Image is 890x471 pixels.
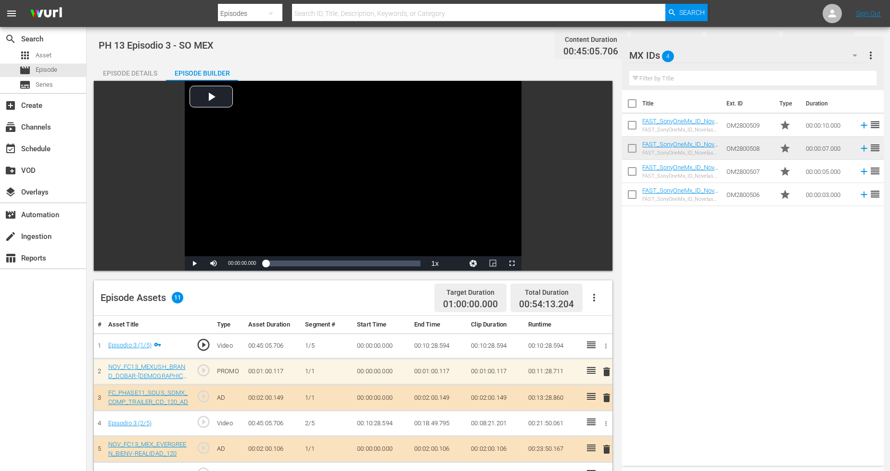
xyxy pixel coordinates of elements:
td: 4 [94,411,104,436]
div: FAST_SonyOneMx_ID_Novelas_10 [642,127,718,133]
span: delete [601,392,612,404]
img: ans4CAIJ8jUAAAAAAAAAAAAAAAAAAAAAAAAgQb4GAAAAAAAAAAAAAAAAAAAAAAAAJMjXAAAAAAAAAAAAAAAAAAAAAAAAgAT5G... [23,2,69,25]
td: 2/5 [301,411,353,436]
span: 01:00:00.000 [443,299,498,310]
button: Search [665,4,708,21]
span: play_circle_outline [196,441,211,455]
a: Sign Out [856,10,881,17]
span: more_vert [865,50,877,61]
span: Series [19,79,31,91]
div: Total Duration [519,286,574,299]
a: NOV_FC13_MEXUSH_BRAND_DOBAR-[DEMOGRAPHIC_DATA]_60 [108,363,187,388]
button: delete [601,442,612,456]
th: Segment # [301,316,353,334]
span: Promo [779,143,791,154]
th: Ext. ID [721,90,773,117]
div: MX IDs [629,42,866,69]
div: Video Player [185,81,521,271]
button: Fullscreen [502,256,521,271]
div: FAST_SonyOneMx_ID_Novelas_05 [642,173,718,179]
span: reorder [869,119,881,131]
span: Series [36,80,53,90]
span: play_circle_outline [196,338,211,352]
td: 1/5 [301,333,353,359]
td: 1/1 [301,385,353,411]
a: Episodio 3 (2/5) [108,419,152,427]
span: delete [601,366,612,378]
td: 00:01:00.117 [244,359,302,385]
td: PROMO [213,359,244,385]
svg: Add to Episode [859,189,869,200]
svg: Add to Episode [859,143,869,154]
span: 11 [172,292,183,303]
span: Promo [779,189,791,200]
span: Search [679,4,705,21]
span: play_circle_outline [196,389,211,404]
td: 00:00:10.000 [802,114,855,137]
td: 00:18:49.795 [410,411,468,436]
div: Promo Duration [715,33,770,46]
span: delete [601,444,612,455]
td: 00:10:28.594 [353,411,410,436]
span: Create [5,100,16,111]
td: 00:21:50.061 [524,411,582,436]
span: 00:54:13.204 [519,299,574,310]
span: Episode [36,65,57,75]
td: 00:10:28.594 [410,333,468,359]
td: Video [213,411,244,436]
span: Episode [19,65,31,76]
span: reorder [869,142,881,154]
td: OM2800506 [723,183,776,206]
button: delete [601,365,612,379]
span: Asset [36,51,51,60]
td: 00:01:00.117 [467,359,524,385]
td: 00:00:00.000 [353,385,410,411]
td: 00:00:03.000 [802,183,855,206]
td: 00:00:05.000 [802,160,855,183]
td: 00:01:00.117 [410,359,468,385]
td: AD [213,436,244,462]
th: Start Time [353,316,410,334]
div: Episode Builder [166,62,238,85]
div: Episode Assets [101,292,183,303]
div: Content Duration [563,33,618,46]
span: Ingestion [5,231,16,242]
th: Runtime [524,316,582,334]
td: 1/1 [301,359,353,385]
th: Asset Title [104,316,192,334]
div: FAST_SonyOneMx_ID_Novelas_03 [642,196,718,202]
span: Promo [779,119,791,131]
td: 00:00:00.000 [353,436,410,462]
a: FAST_SonyOneMx_ID_Novelas_07 [642,141,718,155]
span: Channels [5,121,16,133]
svg: Add to Episode [859,120,869,131]
td: 00:02:00.149 [467,385,524,411]
span: 00:45:05.706 [563,46,618,57]
span: play_circle_outline [196,415,211,429]
td: 1 [94,333,104,359]
th: # [94,316,104,334]
th: End Time [410,316,468,334]
td: OM2800509 [723,114,776,137]
td: 00:00:07.000 [802,137,855,160]
span: PH 13 Episodio 3 - SO MEX [99,39,214,51]
button: Play [185,256,204,271]
td: 00:08:21.201 [467,411,524,436]
td: AD [213,385,244,411]
svg: Add to Episode [859,166,869,177]
a: Episodio 3 (1/5) [108,341,152,349]
span: Reports [5,252,16,264]
td: OM2800507 [723,160,776,183]
td: 00:45:05.706 [244,411,302,436]
td: 00:02:00.149 [244,385,302,411]
td: 00:23:50.167 [524,436,582,462]
td: OM2800508 [723,137,776,160]
th: Type [213,316,244,334]
td: 1/1 [301,436,353,462]
td: 00:00:00.000 [353,333,410,359]
td: 00:02:00.149 [410,385,468,411]
td: 3 [94,385,104,411]
td: 00:02:00.106 [410,436,468,462]
a: NOV_FC13_MEX_EVERGREEN_BIENV-REALIDAD_120 [108,441,187,457]
td: 5 [94,436,104,462]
